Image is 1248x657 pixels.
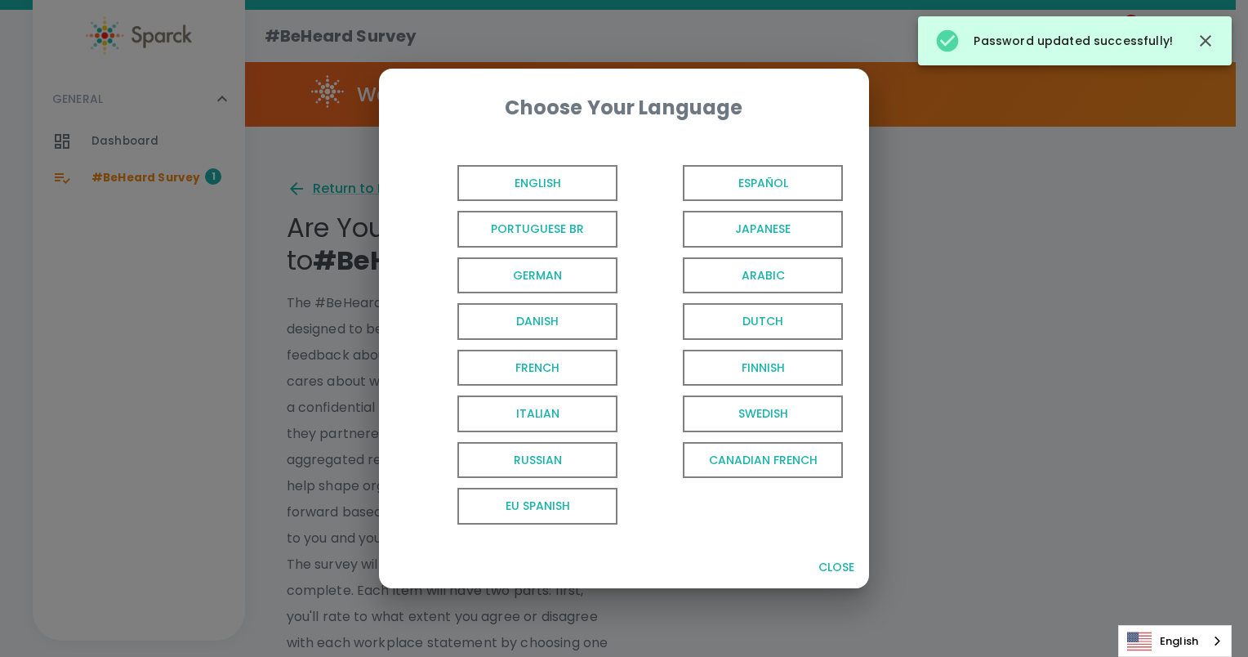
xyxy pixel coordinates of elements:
aside: Language selected: English [1118,625,1232,657]
button: Japanese [624,206,849,253]
div: Language [1118,625,1232,657]
button: Finnish [624,345,849,391]
button: EU Spanish [399,483,624,530]
button: English [399,160,624,207]
span: German [457,257,617,294]
div: Password updated successfully! [934,21,1173,60]
button: Close [810,552,862,583]
span: Canadian French [683,442,843,479]
button: Arabic [624,253,849,299]
button: Portuguese BR [399,206,624,253]
button: Russian [399,437,624,484]
button: French [399,345,624,391]
span: English [457,165,617,202]
span: EU Spanish [457,488,617,525]
span: Español [683,165,843,202]
button: Español [624,160,849,207]
button: German [399,253,624,299]
button: Canadian French [624,437,849,484]
span: Italian [457,396,617,432]
a: English [1119,626,1231,656]
span: French [457,350,617,387]
button: Swedish [624,391,849,437]
span: Finnish [683,350,843,387]
span: Japanese [683,211,843,248]
button: Danish [399,298,624,345]
div: Choose Your Language [405,95,843,121]
span: Arabic [683,257,843,294]
span: Portuguese BR [457,211,617,248]
span: Russian [457,442,617,479]
button: Dutch [624,298,849,345]
span: Danish [457,303,617,340]
button: Italian [399,391,624,437]
span: Swedish [683,396,843,432]
span: Dutch [683,303,843,340]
